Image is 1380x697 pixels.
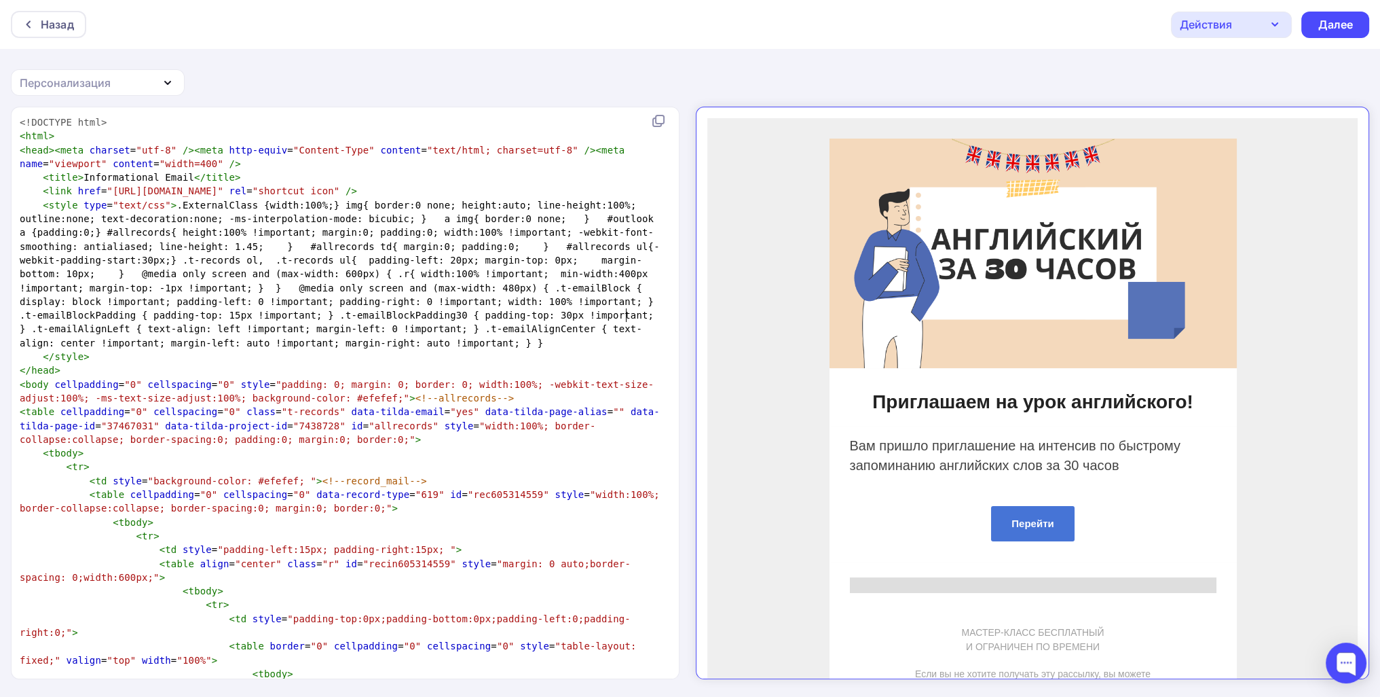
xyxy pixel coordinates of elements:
span: = = = = [20,558,631,583]
span: "0" [217,379,235,390]
span: > [235,172,241,183]
span: > [171,200,177,211]
span: "allrecords" [369,421,439,431]
span: data-record-type [316,489,409,500]
span: rel [229,185,247,196]
span: < [43,185,49,196]
span: < [136,531,142,541]
span: name [20,158,43,169]
span: > [49,130,55,141]
span: "width=400" [160,158,223,169]
span: "viewport" [49,158,107,169]
span: type [83,200,107,211]
span: "0" [200,489,218,500]
span: "0" [311,641,329,651]
span: body [26,379,49,390]
span: = [20,613,631,638]
span: "619" [415,489,445,500]
span: "margin: 0 auto;border-spacing: 0;width:600px;" [20,558,631,583]
span: > [83,351,90,362]
span: > [316,476,322,486]
span: < [43,172,49,183]
span: </ [20,365,31,376]
span: tbody [49,448,78,459]
span: = [20,544,462,555]
span: td [235,613,246,624]
span: "0" [124,379,142,390]
img: _2020.png [122,20,529,250]
span: border [270,641,305,651]
span: style [445,421,474,431]
span: "padding-top:0px;padding-bottom:0px;padding-left:0;padding-right:0;" [20,613,631,638]
span: "utf-8" [136,145,176,156]
span: "width:100%; border-collapse:collapse; border-spacing:0; padding:0; margin:0; border:0;" [20,421,595,445]
span: "7438728" [293,421,346,431]
span: cellpadding [130,489,194,500]
span: < [43,200,49,211]
span: head [26,145,49,156]
span: > [160,572,166,583]
span: tr [142,531,153,541]
span: "[URL][DOMAIN_NAME]" [107,185,223,196]
span: "t-records" [282,406,346,417]
span: <!--allrecords--> [415,393,515,404]
span: style [183,544,212,555]
span: </ [43,351,54,362]
div: МАСТЕР-КЛАСС БЕСПЛАТНЫЙ И ОГРАНИЧЕН ПО ВРЕМЕНИ Если вы не хотите получать эту рассылку, вы можете [143,507,509,576]
span: style [49,200,78,211]
button: Персонализация [11,69,185,96]
span: > [287,668,293,679]
div: Вам пришло приглашение на интенсив по быстрому запоминанию английских слов за 30 часов [143,318,509,357]
span: < [160,544,166,555]
span: > [153,531,160,541]
span: "0" [223,406,241,417]
span: />< [183,145,200,156]
span: < [160,558,166,569]
span: style [113,476,142,486]
span: > [78,448,84,459]
span: "r" [322,558,340,569]
span: style [253,613,282,624]
span: "" [613,406,624,417]
span: id [346,558,357,569]
span: < [90,489,96,500]
span: > [78,172,84,183]
span: "Content-Type" [293,145,375,156]
span: tbody [189,586,218,596]
span: < [20,379,26,390]
span: > [148,517,154,528]
span: table [95,489,124,500]
span: html [26,130,49,141]
span: < [20,145,26,156]
span: "table-layout: fixed;" [20,641,642,665]
span: "padding: 0; margin: 0; border: 0; width:100%; -webkit-text-size-adjust:100%; -ms-text-size-adjus... [20,379,654,404]
span: /> [229,158,241,169]
span: > [223,599,229,610]
span: td [165,544,176,555]
span: "background-color: #efefef; " [148,476,317,486]
span: cellspacing [153,406,217,417]
span: < [43,448,49,459]
span: < [90,476,96,486]
span: < [20,406,26,417]
span: > [456,544,462,555]
span: cellpadding [60,406,124,417]
span: "yes" [450,406,479,417]
span: width [142,655,171,666]
span: < [253,668,259,679]
span: < [20,130,26,141]
span: style [462,558,491,569]
span: "center" [235,558,282,569]
span: data-tilda-email [352,406,445,417]
span: link [49,185,72,196]
span: title [49,172,78,183]
span: style [555,489,584,500]
span: "37467031" [101,421,160,431]
span: cellpadding [54,379,118,390]
span: data-tilda-project-id [165,421,287,431]
span: > [409,393,415,404]
span: "text/css" [113,200,171,211]
span: > [83,461,90,472]
div: Действия [1180,16,1232,33]
span: "100%" [176,655,211,666]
